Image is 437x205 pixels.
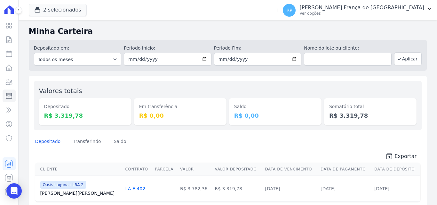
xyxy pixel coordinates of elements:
[321,186,336,191] a: [DATE]
[125,186,145,191] a: LA-E 402
[385,153,393,160] i: unarchive
[40,181,86,189] span: Oasis Laguna - LBA 2
[262,163,318,176] th: Data de Vencimento
[39,87,82,95] label: Valores totais
[278,1,437,19] button: RP [PERSON_NAME] França de [GEOGRAPHIC_DATA] Ver opções
[374,186,389,191] a: [DATE]
[44,103,126,110] dt: Depositado
[35,163,123,176] th: Cliente
[329,111,411,120] dd: R$ 3.319,78
[124,45,211,51] label: Período Inicío:
[40,190,120,196] a: [PERSON_NAME][PERSON_NAME]
[34,134,62,150] a: Depositado
[139,111,221,120] dd: R$ 0,00
[29,4,87,16] button: 2 selecionados
[234,111,316,120] dd: R$ 0,00
[394,153,417,160] span: Exportar
[29,26,427,37] h2: Minha Carteira
[113,134,128,150] a: Saldo
[329,103,411,110] dt: Somatório total
[212,163,262,176] th: Valor Depositado
[72,134,102,150] a: Transferindo
[304,45,392,51] label: Nome do lote ou cliente:
[394,52,422,65] button: Aplicar
[318,163,372,176] th: Data de Pagamento
[178,163,212,176] th: Valor
[6,183,22,199] div: Open Intercom Messenger
[152,163,178,176] th: Parcela
[212,176,262,201] td: R$ 3.319,78
[380,153,422,162] a: unarchive Exportar
[299,11,424,16] p: Ver opções
[372,163,420,176] th: Data de Depósito
[214,45,302,51] label: Período Fim:
[123,163,153,176] th: Contrato
[44,111,126,120] dd: R$ 3.319,78
[299,4,424,11] p: [PERSON_NAME] França de [GEOGRAPHIC_DATA]
[265,186,280,191] a: [DATE]
[234,103,316,110] dt: Saldo
[286,8,292,12] span: RP
[34,45,69,51] label: Depositado em:
[139,103,221,110] dt: Em transferência
[178,176,212,201] td: R$ 3.782,36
